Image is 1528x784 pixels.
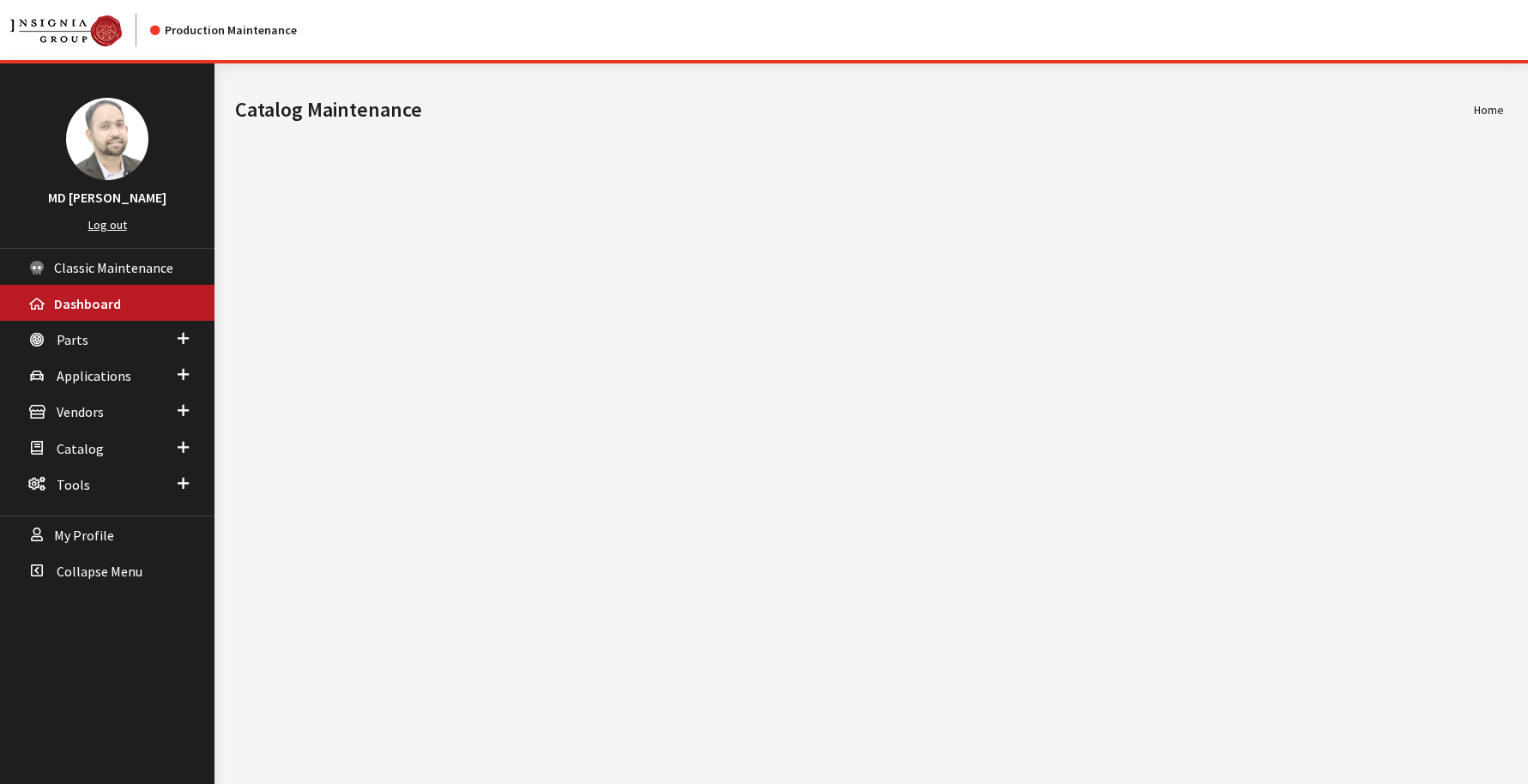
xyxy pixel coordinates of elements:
span: Tools [57,476,90,493]
span: Applications [57,367,131,384]
h1: Catalog Maintenance [235,94,1474,125]
div: Production Maintenance [150,21,297,39]
span: Dashboard [54,295,121,312]
img: Catalog Maintenance [10,15,122,46]
span: Parts [57,331,88,348]
a: Insignia Group logo [10,14,150,46]
span: Collapse Menu [57,563,142,580]
img: MD Hossain [66,98,148,180]
span: Classic Maintenance [54,259,173,276]
span: Catalog [57,440,104,457]
span: My Profile [54,527,114,544]
li: Home [1474,101,1504,119]
span: Vendors [57,404,104,421]
h3: MD [PERSON_NAME] [17,187,197,208]
a: Log out [88,217,127,232]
